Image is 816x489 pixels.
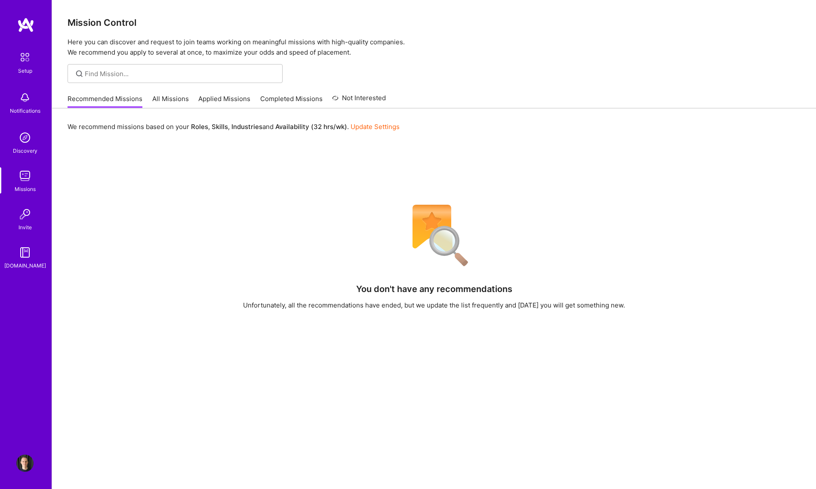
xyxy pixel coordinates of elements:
img: No Results [397,199,471,272]
a: Recommended Missions [68,94,142,108]
h3: Mission Control [68,17,801,28]
img: guide book [16,244,34,261]
div: Setup [18,66,32,75]
img: logo [17,17,34,33]
b: Skills [212,123,228,131]
p: We recommend missions based on your , , and . [68,122,400,131]
div: Missions [15,185,36,194]
a: User Avatar [14,455,36,472]
b: Roles [191,123,208,131]
a: Not Interested [332,93,386,108]
p: Here you can discover and request to join teams working on meaningful missions with high-quality ... [68,37,801,58]
div: Unfortunately, all the recommendations have ended, but we update the list frequently and [DATE] y... [243,301,625,310]
img: User Avatar [16,455,34,472]
img: setup [16,48,34,66]
b: Availability (32 hrs/wk) [275,123,347,131]
h4: You don't have any recommendations [356,284,512,294]
div: [DOMAIN_NAME] [4,261,46,270]
img: teamwork [16,167,34,185]
div: Invite [18,223,32,232]
img: bell [16,89,34,106]
a: Completed Missions [260,94,323,108]
i: icon SearchGrey [74,69,84,79]
a: All Missions [152,94,189,108]
a: Update Settings [351,123,400,131]
img: Invite [16,206,34,223]
input: Find Mission... [85,69,276,78]
div: Notifications [10,106,40,115]
b: Industries [231,123,262,131]
div: Discovery [13,146,37,155]
a: Applied Missions [198,94,250,108]
img: discovery [16,129,34,146]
